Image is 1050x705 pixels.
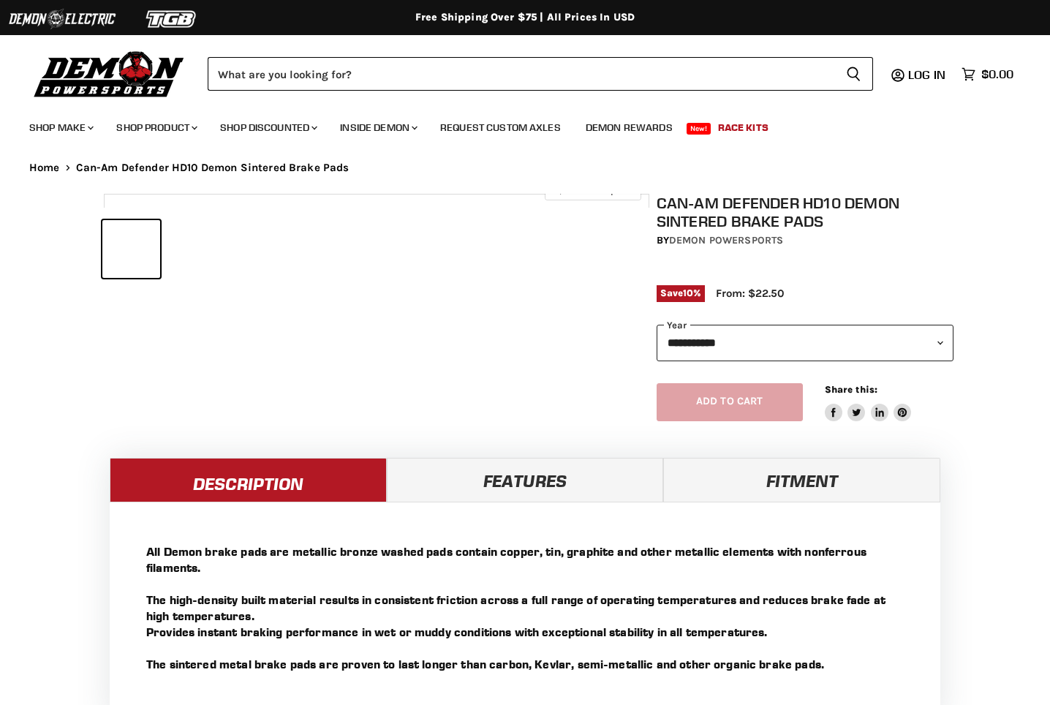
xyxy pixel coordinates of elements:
a: Home [29,162,60,174]
img: Demon Powersports [29,48,189,99]
img: Demon Electric Logo 2 [7,5,117,33]
aside: Share this: [825,383,912,422]
a: Features [387,458,664,502]
a: Fitment [663,458,940,502]
span: From: $22.50 [716,287,784,300]
div: by [657,233,954,249]
span: Click to expand [552,184,633,195]
a: Demon Powersports [669,234,783,246]
a: $0.00 [954,64,1021,85]
form: Product [208,57,873,91]
img: TGB Logo 2 [117,5,227,33]
span: Save % [657,285,705,301]
a: Shop Product [105,113,206,143]
select: year [657,325,954,361]
a: Log in [902,68,954,81]
span: $0.00 [981,67,1013,81]
a: Shop Make [18,113,102,143]
p: All Demon brake pads are metallic bronze washed pads contain copper, tin, graphite and other meta... [146,543,904,672]
button: Can-Am Defender HD10 Demon Sintered Brake Pads thumbnail [165,220,222,278]
button: Can-Am Defender HD10 Demon Sintered Brake Pads thumbnail [289,220,347,278]
span: Share this: [825,384,877,395]
span: New! [687,123,711,135]
ul: Main menu [18,107,1010,143]
button: Can-Am Defender HD10 Demon Sintered Brake Pads thumbnail [102,220,160,278]
h1: Can-Am Defender HD10 Demon Sintered Brake Pads [657,194,954,230]
a: Inside Demon [329,113,426,143]
span: Log in [908,67,945,82]
button: Can-Am Defender HD10 Demon Sintered Brake Pads thumbnail [227,220,284,278]
span: Can-Am Defender HD10 Demon Sintered Brake Pads [76,162,350,174]
input: Search [208,57,834,91]
span: 10 [683,287,693,298]
a: Description [110,458,387,502]
button: Search [834,57,873,91]
a: Race Kits [707,113,779,143]
a: Demon Rewards [575,113,684,143]
a: Shop Discounted [209,113,326,143]
a: Request Custom Axles [429,113,572,143]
